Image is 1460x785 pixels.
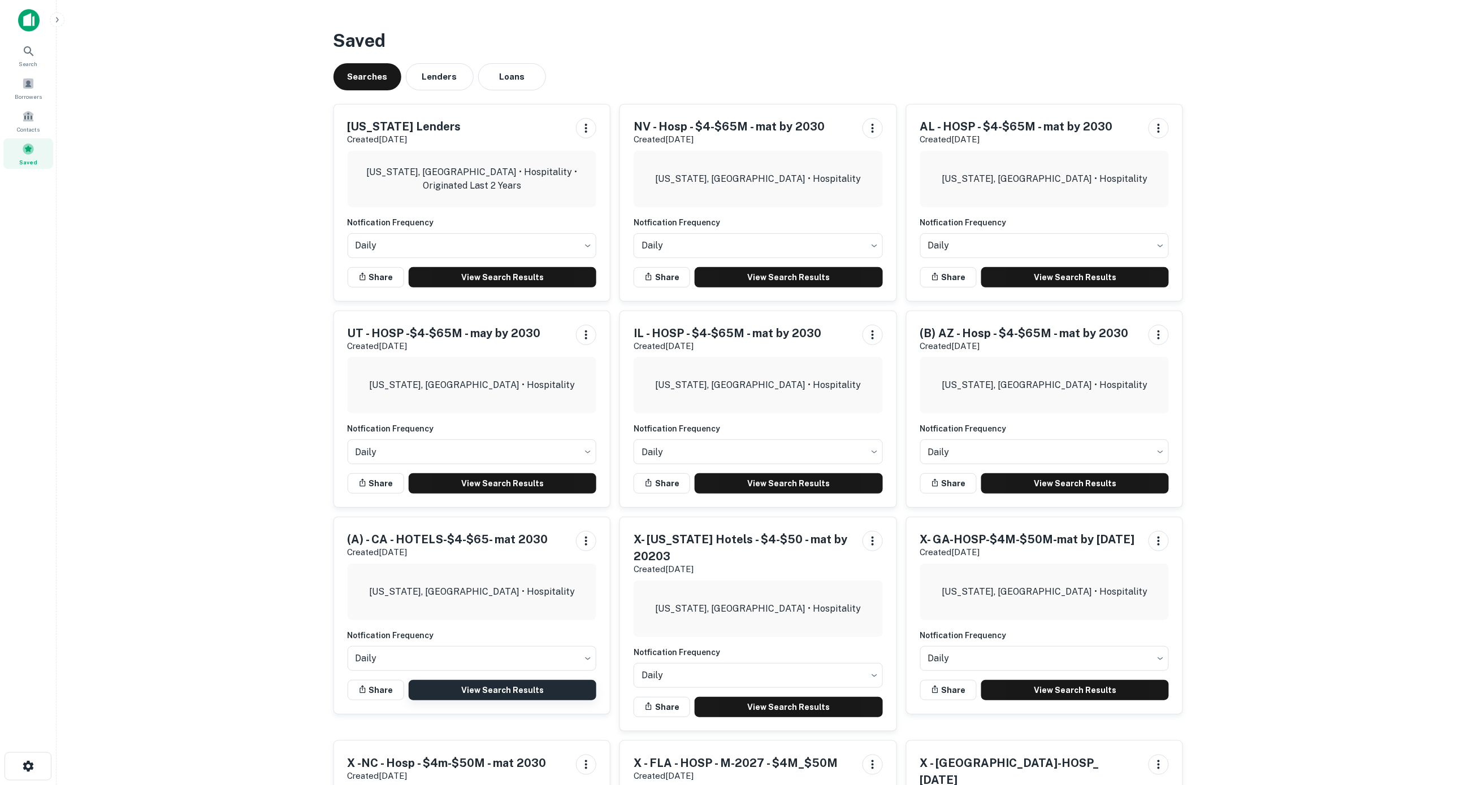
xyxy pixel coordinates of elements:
[348,546,548,559] p: Created [DATE]
[333,63,401,90] button: Searches
[634,118,825,135] h5: NV - Hosp - $4-$65M - mat by 2030
[981,267,1169,287] a: View Search Results
[634,230,883,261] div: Without label
[920,473,977,494] button: Share
[634,133,825,146] p: Created [DATE]
[3,106,53,136] a: Contacts
[942,172,1147,186] p: [US_STATE], [GEOGRAPHIC_DATA] • Hospitality
[409,267,597,287] a: View Search Results
[942,378,1147,392] p: [US_STATE], [GEOGRAPHIC_DATA] • Hospitality
[3,40,53,71] a: Search
[920,133,1113,146] p: Created [DATE]
[348,629,597,642] h6: Notfication Frequency
[17,125,40,134] span: Contacts
[920,436,1169,468] div: Without label
[655,378,861,392] p: [US_STATE], [GEOGRAPHIC_DATA] • Hospitality
[920,422,1169,435] h6: Notfication Frequency
[348,643,597,674] div: Without label
[634,531,854,565] h5: X- [US_STATE] Hotels - $4-$50 - mat by 20203
[634,216,883,229] h6: Notfication Frequency
[19,59,38,68] span: Search
[655,172,861,186] p: [US_STATE], [GEOGRAPHIC_DATA] • Hospitality
[634,755,838,771] h5: X - FLA - HOSP - M-2027 - $4M_$50M
[3,138,53,169] a: Saved
[634,646,883,658] h6: Notfication Frequency
[15,92,42,101] span: Borrowers
[348,473,404,494] button: Share
[348,216,597,229] h6: Notfication Frequency
[348,339,541,353] p: Created [DATE]
[920,267,977,287] button: Share
[348,769,547,783] p: Created [DATE]
[695,473,883,494] a: View Search Results
[920,629,1169,642] h6: Notfication Frequency
[333,27,1184,54] h3: Saved
[369,585,575,599] p: [US_STATE], [GEOGRAPHIC_DATA] • Hospitality
[409,473,597,494] a: View Search Results
[18,9,40,32] img: capitalize-icon.png
[695,697,883,717] a: View Search Results
[920,339,1129,353] p: Created [DATE]
[981,680,1169,700] a: View Search Results
[634,660,883,691] div: Without label
[634,436,883,468] div: Without label
[634,339,821,353] p: Created [DATE]
[406,63,474,90] button: Lenders
[920,325,1129,342] h5: (B) AZ - Hosp - $4-$65M - mat by 2030
[369,378,575,392] p: [US_STATE], [GEOGRAPHIC_DATA] • Hospitality
[348,436,597,468] div: Without label
[634,473,690,494] button: Share
[920,118,1113,135] h5: AL - HOSP - $4-$65M - mat by 2030
[348,325,541,342] h5: UT - HOSP -$4-$65M - may by 2030
[19,158,37,167] span: Saved
[634,769,838,783] p: Created [DATE]
[920,216,1169,229] h6: Notfication Frequency
[348,118,461,135] h5: [US_STATE] Lenders
[348,422,597,435] h6: Notfication Frequency
[348,531,548,548] h5: (A) - CA - HOTELS-$4-$65- mat 2030
[357,165,588,193] p: [US_STATE], [GEOGRAPHIC_DATA] • Hospitality • Originated Last 2 Years
[348,680,404,700] button: Share
[942,585,1147,599] p: [US_STATE], [GEOGRAPHIC_DATA] • Hospitality
[695,267,883,287] a: View Search Results
[920,546,1135,559] p: Created [DATE]
[920,230,1169,261] div: Without label
[348,755,547,771] h5: X -NC - Hosp - $4m-$50M - mat 2030
[981,473,1169,494] a: View Search Results
[348,230,597,261] div: Without label
[920,643,1169,674] div: Without label
[3,73,53,103] a: Borrowers
[634,697,690,717] button: Share
[348,133,461,146] p: Created [DATE]
[634,267,690,287] button: Share
[920,531,1135,548] h5: X- GA-HOSP-$4M-$50M-mat by [DATE]
[634,562,854,576] p: Created [DATE]
[634,325,821,342] h5: IL - HOSP - $4-$65M - mat by 2030
[478,63,546,90] button: Loans
[655,602,861,616] p: [US_STATE], [GEOGRAPHIC_DATA] • Hospitality
[409,680,597,700] a: View Search Results
[348,267,404,287] button: Share
[634,422,883,435] h6: Notfication Frequency
[1403,695,1460,749] iframe: Chat Widget
[920,680,977,700] button: Share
